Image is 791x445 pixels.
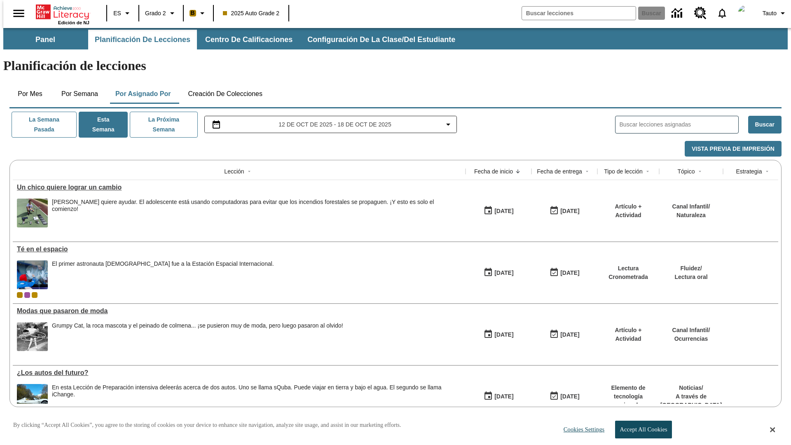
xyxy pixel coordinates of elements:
a: Notificaciones [711,2,733,24]
p: By clicking “Accept All Cookies”, you agree to the storing of cookies on your device to enhance s... [13,421,401,429]
input: Buscar lecciones asignadas [620,119,738,131]
div: Estrategia [736,167,762,176]
div: En esta Lección de Preparación intensiva de leerás acerca de dos autos. Uno se llama sQuba. Puede... [52,384,461,413]
a: Té en el espacio, Lecciones [17,246,461,253]
div: [DATE] [560,206,579,216]
button: Perfil/Configuración [759,6,791,21]
div: [DATE] [494,330,513,340]
div: OL 2025 Auto Grade 3 [24,292,30,298]
button: Vista previa de impresión [685,141,782,157]
button: Panel [4,30,87,49]
p: Ocurrencias [672,335,710,343]
div: Té en el espacio [17,246,461,253]
span: Centro de calificaciones [205,35,293,44]
button: Cookies Settings [556,421,608,438]
div: Subbarra de navegación [3,30,463,49]
div: En esta Lección de Preparación intensiva de [52,384,461,398]
p: Artículo + Actividad [601,202,655,220]
p: Elemento de tecnología mejorada [601,384,655,410]
div: Fecha de entrega [537,167,582,176]
button: Boost El color de la clase es anaranjado claro. Cambiar el color de la clase. [186,6,211,21]
button: Sort [244,166,254,176]
a: Modas que pasaron de moda, Lecciones [17,307,461,315]
button: Sort [513,166,523,176]
div: El primer astronauta [DEMOGRAPHIC_DATA] fue a la Estación Espacial Internacional. [52,260,274,267]
p: Artículo + Actividad [601,326,655,343]
span: 12 de oct de 2025 - 18 de oct de 2025 [278,120,391,129]
div: [DATE] [560,268,579,278]
div: [DATE] [494,268,513,278]
button: La semana pasada [12,112,77,138]
button: Sort [582,166,592,176]
button: Lenguaje: ES, Selecciona un idioma [110,6,136,21]
div: ¿Los autos del futuro? [17,369,461,377]
button: Por semana [55,84,105,104]
button: Sort [695,166,705,176]
button: Por asignado por [109,84,178,104]
div: Portada [36,3,89,25]
input: Buscar campo [522,7,636,20]
a: Portada [36,4,89,20]
div: Fecha de inicio [474,167,513,176]
div: Clase actual [17,292,23,298]
div: [DATE] [494,391,513,402]
button: Configuración de la clase/del estudiante [301,30,462,49]
span: Panel [35,35,55,44]
button: Grado: Grado 2, Elige un grado [142,6,180,21]
span: B [191,8,195,18]
button: Seleccione el intervalo de fechas opción del menú [208,119,454,129]
button: 10/15/25: Último día en que podrá accederse la lección [547,203,582,219]
button: Esta semana [79,112,128,138]
div: Tipo de lección [604,167,643,176]
a: Un chico quiere lograr un cambio, Lecciones [17,184,461,191]
span: Edición de NJ [58,20,89,25]
p: Canal Infantil / [672,202,710,211]
button: 07/19/25: Primer día en que estuvo disponible la lección [481,327,516,342]
img: Un automóvil de alta tecnología flotando en el agua. [17,384,48,413]
svg: Collapse Date Range Filter [443,119,453,129]
span: ES [113,9,121,18]
div: [PERSON_NAME] quiere ayudar. El adolescente está usando computadoras para evitar que los incendio... [52,199,461,213]
img: Un astronauta, el primero del Reino Unido que viaja a la Estación Espacial Internacional, saluda ... [17,260,48,289]
div: Grumpy Cat, la roca mascota y el peinado de colmena... ¡se pusieron muy de moda, pero luego pasar... [52,322,343,351]
button: Abrir el menú lateral [7,1,31,26]
span: Configuración de la clase/del estudiante [307,35,455,44]
button: Sort [762,166,772,176]
div: [DATE] [494,206,513,216]
div: Un chico quiere lograr un cambio [17,184,461,191]
button: Sort [643,166,653,176]
span: Planificación de lecciones [95,35,190,44]
div: Grumpy Cat, la roca mascota y el peinado de colmena... ¡se pusieron muy de moda, pero luego pasar... [52,322,343,329]
div: New 2025 class [32,292,37,298]
a: ¿Los autos del futuro? , Lecciones [17,369,461,377]
button: Escoja un nuevo avatar [733,2,759,24]
button: Buscar [748,116,782,133]
span: 2025 Auto Grade 2 [223,9,280,18]
button: Close [770,426,775,433]
span: Grado 2 [145,9,166,18]
p: Lectura oral [674,273,707,281]
button: Creación de colecciones [181,84,269,104]
button: 10/12/25: Último día en que podrá accederse la lección [547,265,582,281]
p: A través de [GEOGRAPHIC_DATA] [660,392,722,410]
button: 06/30/26: Último día en que podrá accederse la lección [547,327,582,342]
p: Noticias / [660,384,722,392]
div: Subbarra de navegación [3,28,788,49]
p: Fluidez / [674,264,707,273]
img: Ryan Honary posa en cuclillas con unos dispositivos de detección de incendios [17,199,48,227]
p: Naturaleza [672,211,710,220]
div: Ryan Honary quiere ayudar. El adolescente está usando computadoras para evitar que los incendios ... [52,199,461,227]
p: Lectura Cronometrada [601,264,655,281]
button: La próxima semana [130,112,197,138]
button: 10/06/25: Primer día en que estuvo disponible la lección [481,265,516,281]
div: El primer astronauta británico fue a la Estación Espacial Internacional. [52,260,274,289]
button: 07/01/25: Primer día en que estuvo disponible la lección [481,389,516,404]
div: Lección [224,167,244,176]
button: 08/01/26: Último día en que podrá accederse la lección [547,389,582,404]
